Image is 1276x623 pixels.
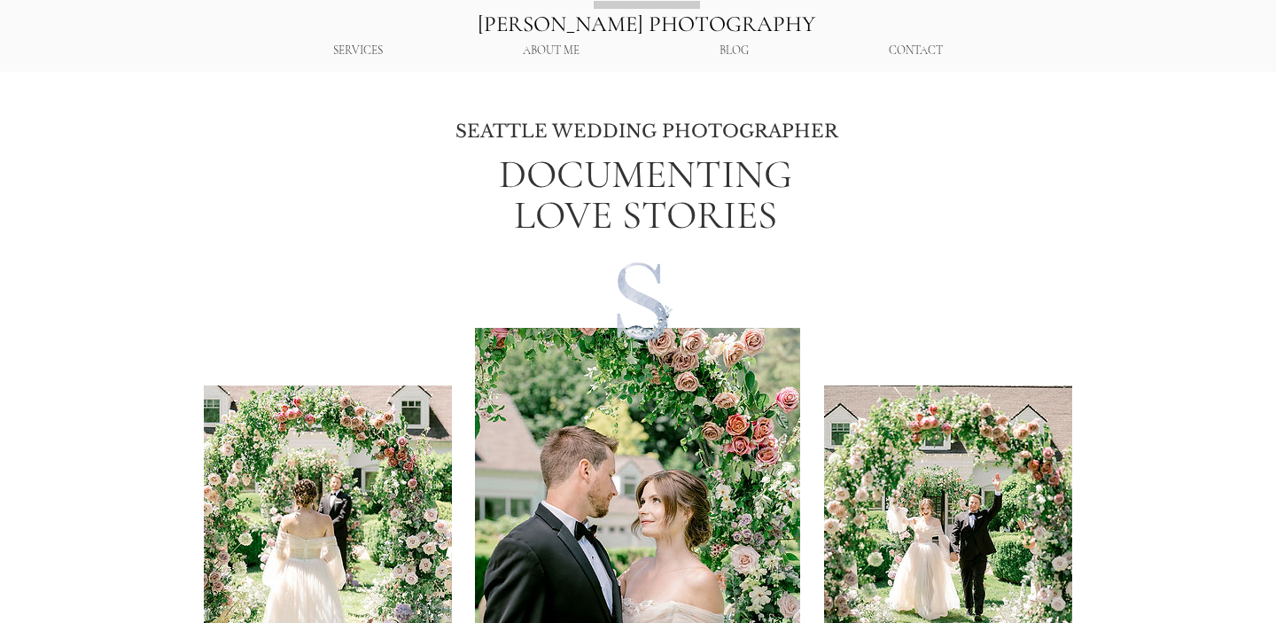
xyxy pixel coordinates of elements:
p: CONTACT [880,35,952,66]
p: SERVICES [324,35,392,66]
p: ABOUT ME [514,35,588,66]
a: ABOUT ME [453,35,650,66]
div: SERVICES [263,35,453,66]
a: BLOG [650,35,819,66]
p: BLOG [711,35,758,66]
a: [PERSON_NAME] PHOTOGRAPHY [478,11,815,37]
span: SEATTLE WEDDING PHOTOGRAPHER [455,121,838,142]
nav: Site [263,35,1013,66]
a: CONTACT [819,35,1013,66]
span: DOCUMENTING LOVE STORIES [499,150,792,239]
img: transparent (with name)_edited.png [589,253,685,346]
